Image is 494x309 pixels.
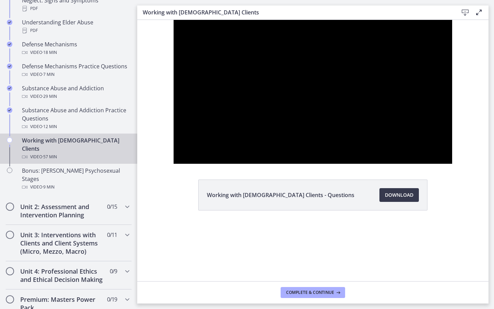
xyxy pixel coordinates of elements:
span: · 57 min [42,153,57,161]
span: · 9 min [42,183,55,191]
span: 0 / 9 [110,267,117,275]
div: Working with [DEMOGRAPHIC_DATA] Clients [22,136,129,161]
span: 0 / 15 [107,203,117,211]
div: Video [22,92,129,101]
span: Complete & continue [286,290,334,295]
iframe: Video Lesson [137,20,489,164]
div: PDF [22,4,129,13]
span: Working with [DEMOGRAPHIC_DATA] Clients - Questions [207,191,354,199]
a: Download [379,188,419,202]
div: Video [22,123,129,131]
div: Defense Mechanisms Practice Questions [22,62,129,79]
span: · 18 min [42,48,57,57]
i: Completed [7,20,12,25]
h2: Unit 4: Professional Ethics and Ethical Decision Making [20,267,104,284]
span: · 12 min [42,123,57,131]
div: PDF [22,26,129,35]
h3: Working with [DEMOGRAPHIC_DATA] Clients [143,8,447,16]
span: 0 / 19 [107,295,117,304]
span: · 7 min [42,70,55,79]
button: Complete & continue [281,287,345,298]
div: Substance Abuse and Addiction Practice Questions [22,106,129,131]
div: Defense Mechanisms [22,40,129,57]
div: Understanding Elder Abuse [22,18,129,35]
span: · 29 min [42,92,57,101]
i: Completed [7,42,12,47]
div: Video [22,183,129,191]
div: Bonus: [PERSON_NAME] Psychosexual Stages [22,167,129,191]
div: Video [22,153,129,161]
div: Video [22,70,129,79]
i: Completed [7,107,12,113]
i: Completed [7,85,12,91]
i: Completed [7,64,12,69]
span: Download [385,191,413,199]
div: Video [22,48,129,57]
div: Substance Abuse and Addiction [22,84,129,101]
span: 0 / 11 [107,231,117,239]
h2: Unit 2: Assessment and Intervention Planning [20,203,104,219]
h2: Unit 3: Interventions with Clients and Client Systems (Micro, Mezzo, Macro) [20,231,104,255]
